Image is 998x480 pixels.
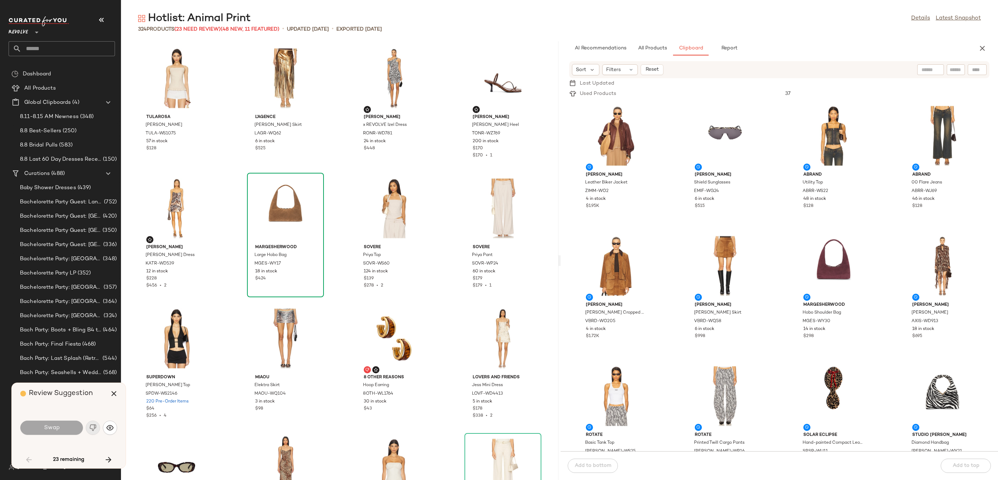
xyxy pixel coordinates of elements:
[364,374,424,381] span: 8 Other Reasons
[695,196,714,202] span: 6 in stock
[641,64,663,75] button: Reset
[586,172,646,178] span: [PERSON_NAME]
[473,138,499,145] span: 200 in stock
[645,67,658,73] span: Reset
[20,184,76,192] span: Baby Shower Dresses
[20,198,103,206] span: Bachelorette Party Guest: Landing Page
[803,180,823,186] span: Utility Top
[255,114,316,121] span: L'AGENCE
[586,432,646,438] span: ROTATE
[912,432,973,438] span: Studio [PERSON_NAME]
[803,333,814,340] span: $298
[102,241,117,249] span: (336)
[907,233,978,299] img: AXIS-WD913_V1.jpg
[473,153,483,158] span: $170
[472,252,493,258] span: Priya Pant
[9,16,69,26] img: cfy_white_logo.C9jOOHJF.svg
[20,340,81,348] span: Bach Party: Final Fiesta
[779,90,990,97] div: 37
[364,283,374,288] span: $278
[254,130,281,137] span: LAGR-WQ62
[364,276,374,282] span: $139
[803,203,813,209] span: $128
[101,326,117,334] span: (464)
[936,14,981,23] a: Latest Snapshot
[695,172,755,178] span: [PERSON_NAME]
[586,333,599,340] span: $1.72K
[20,212,101,220] span: Bachelorette Party Guest: [GEOGRAPHIC_DATA]
[20,326,101,334] span: Bach Party: Boots + Bling B4 the Ring
[20,283,102,292] span: Bachelorette Party: [GEOGRAPHIC_DATA]
[472,391,503,397] span: LOVF-WD4413
[363,391,393,397] span: 8OTH-WL1764
[61,127,77,135] span: (250)
[473,406,482,412] span: $178
[363,261,390,267] span: SOVR-WS60
[254,391,286,397] span: MAOU-WQ104
[364,268,388,275] span: 124 in stock
[586,326,606,332] span: 4 in stock
[474,107,478,112] img: svg%3e
[255,276,266,282] span: $424
[472,382,503,389] span: Jess Mini Dress
[9,24,28,37] span: Revolve
[483,153,490,158] span: •
[694,440,745,446] span: Printed Twill Cargo Pants
[29,390,93,397] span: Review Suggestion
[146,261,174,267] span: KATR-WD539
[146,244,207,251] span: [PERSON_NAME]
[912,188,937,194] span: ABRR-WJ69
[141,45,212,111] img: TULA-WS1075_V1.jpg
[255,244,316,251] span: MARGESHERWOOD
[101,226,117,235] span: (350)
[721,46,737,51] span: Report
[76,269,91,277] span: (352)
[254,252,287,258] span: Large Hobo Bag
[20,113,79,121] span: 8.11-8.15 AM Newness
[695,333,705,340] span: $998
[358,175,430,241] img: SOVR-WS60_V1.jpg
[473,244,533,251] span: SOVERE
[254,261,281,267] span: MGES-WY17
[20,141,58,149] span: 8.8 Bridal Pulls
[358,45,430,111] img: RONR-WD781_V1.jpg
[20,127,61,135] span: 8.8 Best-Sellers
[249,175,321,241] img: MGES-WY17_V1.jpg
[249,305,321,372] img: MAOU-WQ104_V1.jpg
[101,298,117,306] span: (364)
[101,354,117,363] span: (544)
[576,66,586,74] span: Sort
[912,310,948,316] span: [PERSON_NAME]
[53,457,84,463] span: 23 remaining
[365,368,369,372] img: svg%3e
[79,113,94,121] span: (348)
[694,448,745,455] span: [PERSON_NAME]-WP16
[467,175,539,241] img: SOVR-WP24_V1.jpg
[255,406,263,412] span: $98
[255,374,316,381] span: Miaou
[803,302,864,308] span: MARGESHERWOOD
[695,432,755,438] span: ROTATE
[473,268,495,275] span: 60 in stock
[255,138,275,145] span: 6 in stock
[912,440,949,446] span: Diamond Handbag
[20,241,102,249] span: Bachelorette Party Guest: [GEOGRAPHIC_DATA]
[694,180,730,186] span: Shield Sunglasses
[473,414,483,418] span: $338
[363,130,392,137] span: RONR-WD781
[585,440,614,446] span: Basic Tank Top
[363,382,389,389] span: Hoop Earring
[912,302,973,308] span: [PERSON_NAME]
[694,318,721,325] span: VBRD-WQ58
[586,203,599,209] span: $1.95K
[576,80,620,87] div: Last Updated
[912,318,938,325] span: AXIS-WD913
[20,226,101,235] span: Bachelorette Party Guest: [GEOGRAPHIC_DATA]
[101,212,117,220] span: (420)
[164,414,167,418] span: 4
[473,399,492,405] span: 5 in stock
[102,283,117,292] span: (357)
[20,255,101,263] span: Bachelorette Party: [GEOGRAPHIC_DATA]
[912,203,922,209] span: $128
[358,305,430,372] img: 8OTH-WL1764_V1.jpg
